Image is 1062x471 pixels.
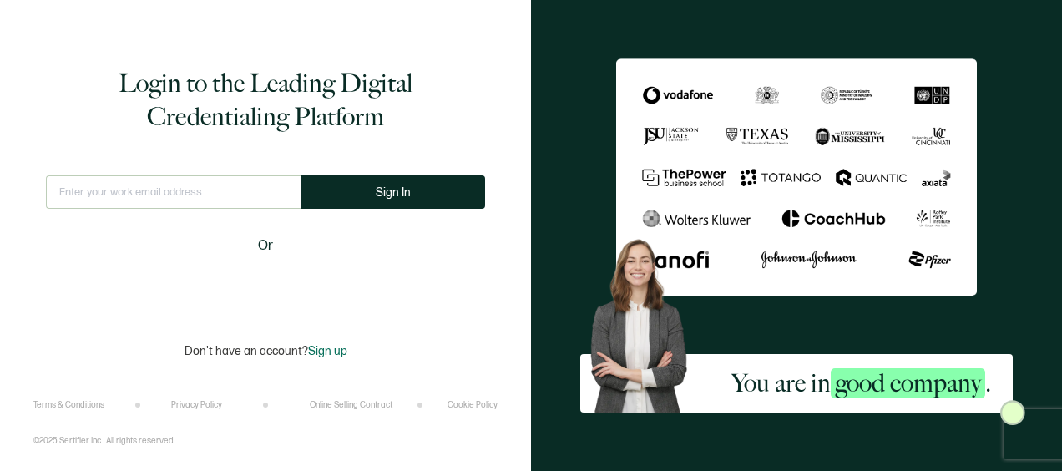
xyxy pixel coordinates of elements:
span: Or [258,235,273,256]
button: Sign In [301,175,485,209]
a: Online Selling Contract [310,400,392,410]
img: Sertifier Login - You are in <span class="strong-h">good company</span>. Hero [580,230,711,413]
p: ©2025 Sertifier Inc.. All rights reserved. [33,436,175,446]
span: Sign up [308,344,347,358]
a: Terms & Conditions [33,400,104,410]
p: Don't have an account? [185,344,347,358]
img: Sertifier Login - You are in <span class="strong-h">good company</span>. [616,58,977,296]
img: Sertifier Login [1000,400,1025,425]
span: Sign In [376,186,411,199]
span: good company [831,368,985,398]
a: Cookie Policy [448,400,498,410]
h2: You are in . [731,367,991,400]
input: Enter your work email address [46,175,301,209]
a: Privacy Policy [171,400,222,410]
h1: Login to the Leading Digital Credentialing Platform [46,67,485,134]
iframe: Sign in with Google Button [161,267,370,304]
